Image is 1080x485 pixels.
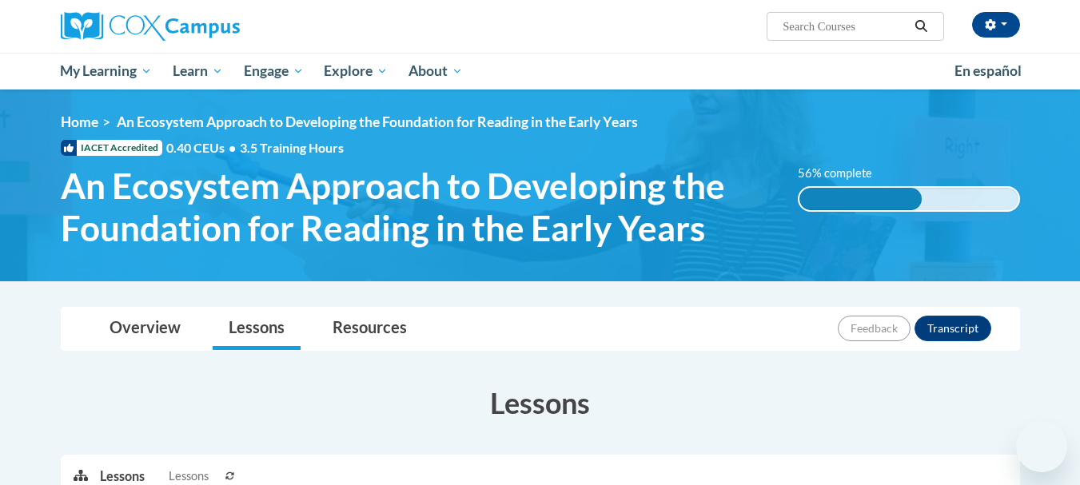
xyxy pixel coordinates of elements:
img: Cox Campus [61,12,240,41]
span: IACET Accredited [61,140,162,156]
span: My Learning [60,62,152,81]
h3: Lessons [61,383,1020,423]
a: About [398,53,473,89]
iframe: Button to launch messaging window [1016,421,1067,472]
a: Lessons [213,308,301,350]
a: En español [944,54,1032,88]
span: An Ecosystem Approach to Developing the Foundation for Reading in the Early Years [117,113,638,130]
a: Explore [313,53,398,89]
input: Search Courses [781,17,909,36]
div: 56% complete [799,188,922,210]
a: Engage [233,53,314,89]
span: About [408,62,463,81]
span: Engage [244,62,304,81]
span: Explore [324,62,388,81]
button: Feedback [838,316,911,341]
a: Cox Campus [61,12,365,41]
span: • [229,140,236,155]
span: An Ecosystem Approach to Developing the Foundation for Reading in the Early Years [61,165,775,249]
p: Lessons [100,467,145,485]
label: 56% complete [798,165,890,182]
span: Learn [173,62,223,81]
button: Account Settings [972,12,1020,38]
a: Home [61,113,98,130]
button: Search [909,17,933,36]
span: Lessons [169,467,209,485]
button: Transcript [915,316,991,341]
a: Learn [162,53,233,89]
span: 3.5 Training Hours [240,140,344,155]
a: Overview [94,308,197,350]
span: 0.40 CEUs [166,139,240,157]
span: En español [954,62,1022,79]
div: Main menu [37,53,1044,89]
a: My Learning [50,53,163,89]
a: Resources [317,308,423,350]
